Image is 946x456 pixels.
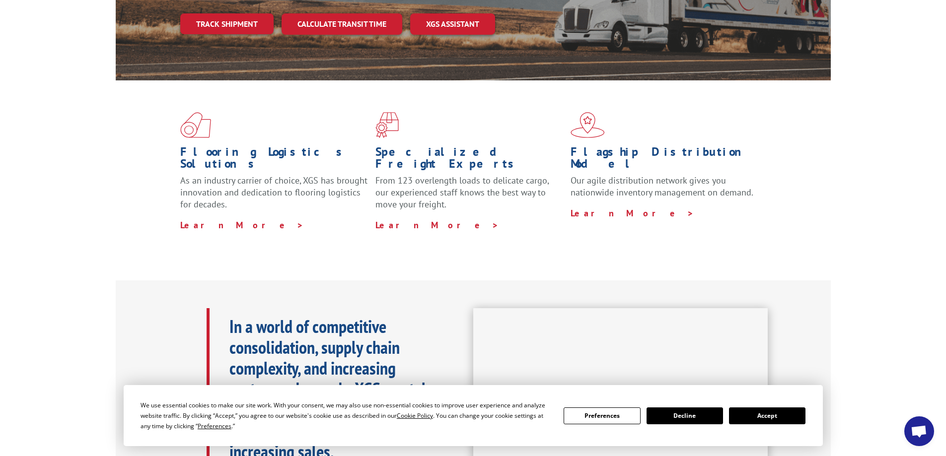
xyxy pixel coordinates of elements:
[180,175,367,210] span: As an industry carrier of choice, XGS has brought innovation and dedication to flooring logistics...
[729,407,805,424] button: Accept
[571,175,753,198] span: Our agile distribution network gives you nationwide inventory management on demand.
[564,407,640,424] button: Preferences
[397,411,433,420] span: Cookie Policy
[571,112,605,138] img: xgs-icon-flagship-distribution-model-red
[410,13,495,35] a: XGS ASSISTANT
[180,13,274,34] a: Track shipment
[141,400,552,431] div: We use essential cookies to make our site work. With your consent, we may also use non-essential ...
[124,385,823,446] div: Cookie Consent Prompt
[180,146,368,175] h1: Flooring Logistics Solutions
[180,219,304,231] a: Learn More >
[375,175,563,219] p: From 123 overlength loads to delicate cargo, our experienced staff knows the best way to move you...
[282,13,402,35] a: Calculate transit time
[180,112,211,138] img: xgs-icon-total-supply-chain-intelligence-red
[571,146,758,175] h1: Flagship Distribution Model
[375,112,399,138] img: xgs-icon-focused-on-flooring-red
[571,207,694,219] a: Learn More >
[647,407,723,424] button: Decline
[375,146,563,175] h1: Specialized Freight Experts
[198,422,231,430] span: Preferences
[904,416,934,446] a: Open chat
[375,219,499,231] a: Learn More >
